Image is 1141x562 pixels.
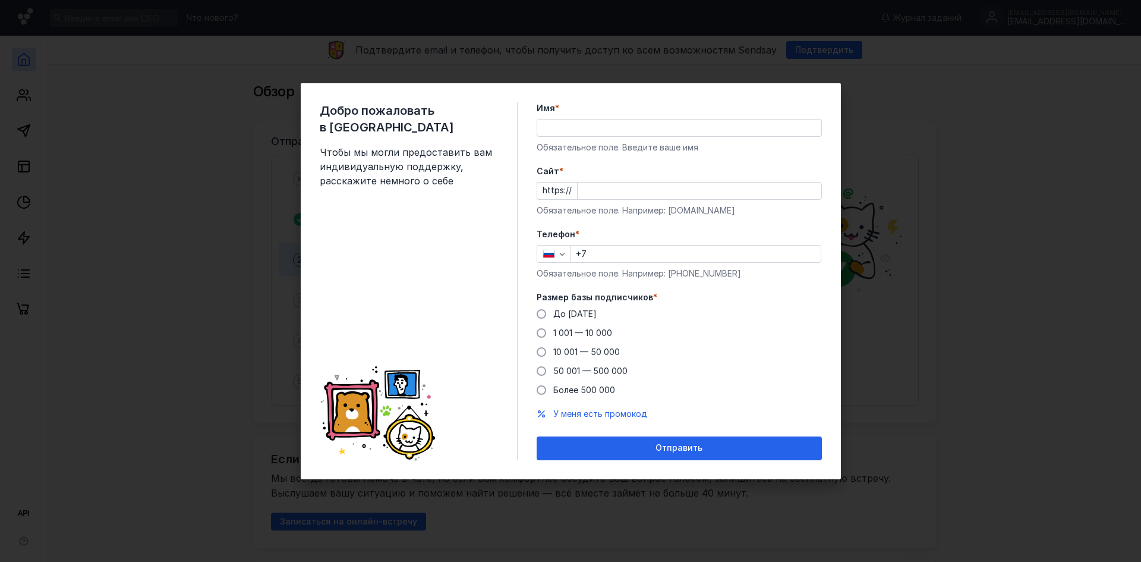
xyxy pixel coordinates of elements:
[537,102,555,114] span: Имя
[537,205,822,216] div: Обязательное поле. Например: [DOMAIN_NAME]
[537,291,653,303] span: Размер базы подписчиков
[537,268,822,280] div: Обязательное поле. Например: [PHONE_NUMBER]
[553,347,620,357] span: 10 001 — 50 000
[537,437,822,460] button: Отправить
[537,165,559,177] span: Cайт
[655,443,702,453] span: Отправить
[320,145,498,188] span: Чтобы мы могли предоставить вам индивидуальную поддержку, расскажите немного о себе
[537,228,575,240] span: Телефон
[553,409,647,419] span: У меня есть промокод
[553,385,615,395] span: Более 500 000
[553,408,647,420] button: У меня есть промокод
[553,309,597,319] span: До [DATE]
[320,102,498,136] span: Добро пожаловать в [GEOGRAPHIC_DATA]
[553,328,612,338] span: 1 001 — 10 000
[553,366,628,376] span: 50 001 — 500 000
[537,142,822,153] div: Обязательное поле. Введите ваше имя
